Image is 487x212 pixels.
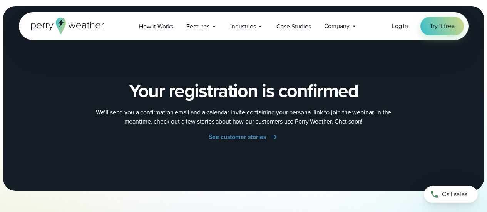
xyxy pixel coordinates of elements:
[324,22,350,31] span: Company
[209,132,279,142] a: See customer stories
[132,18,180,34] a: How it Works
[270,18,317,34] a: Case Studies
[442,190,467,199] span: Call sales
[392,22,408,31] a: Log in
[276,22,311,31] span: Case Studies
[139,22,173,31] span: How it Works
[424,186,478,203] a: Call sales
[230,22,256,31] span: Industries
[129,80,358,102] h2: Your registration is confirmed
[90,108,398,126] p: We’ll send you a confirmation email and a calendar invite containing your personal link to join t...
[420,17,464,35] a: Try it free
[392,22,408,30] span: Log in
[209,132,266,142] span: See customer stories
[430,22,454,31] span: Try it free
[186,22,209,31] span: Features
